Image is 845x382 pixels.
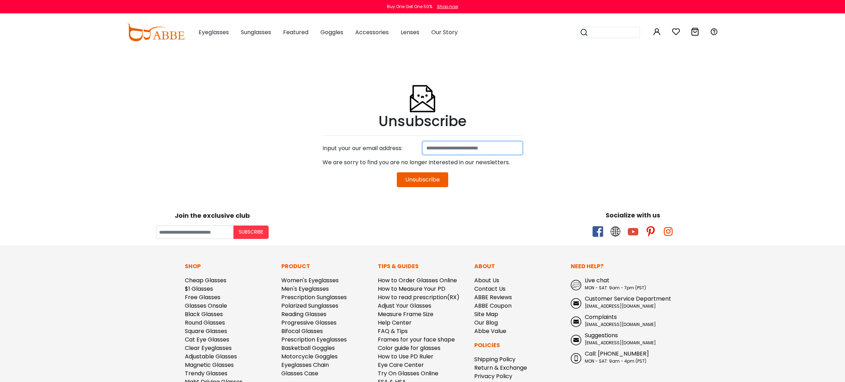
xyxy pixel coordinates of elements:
[593,226,603,237] span: facebook
[185,319,225,327] a: Round Glasses
[281,344,335,352] a: Basketball Goggles
[378,352,433,361] a: How to Use PD Ruler
[185,293,220,301] a: Free Glasses
[401,28,419,36] span: Lenses
[571,350,660,364] a: Call: [PHONE_NUMBER] MON - SAT: 9am - 4pm (PST)
[571,313,660,328] a: Complaints [EMAIL_ADDRESS][DOMAIN_NAME]
[585,313,617,321] span: Complaints
[585,285,646,291] span: MON - SAT: 9am - 7pm (PST)
[474,319,498,327] a: Our Blog
[585,358,646,364] span: MON - SAT: 9am - 4pm (PST)
[281,352,338,361] a: Motorcycle Goggles
[378,293,459,301] a: How to read prescription(RX)
[426,210,840,220] div: Socialize with us
[585,331,618,339] span: Suggestions
[185,352,237,361] a: Adjustable Glasses
[378,361,424,369] a: Eye Care Center
[199,28,229,36] span: Eyeglasses
[233,226,269,239] button: Subscribe
[185,310,223,318] a: Black Glasses
[281,361,329,369] a: Eyeglasses Chain
[281,285,329,293] a: Men's Eyeglasses
[378,344,440,352] a: Color guide for glasses
[378,302,431,310] a: Adjust Your Glasses
[281,262,371,271] p: Product
[645,226,656,237] span: pinterest
[474,341,564,350] p: Policies
[474,285,506,293] a: Contact Us
[281,302,338,310] a: Polarized Sunglasses
[571,331,660,346] a: Suggestions [EMAIL_ADDRESS][DOMAIN_NAME]
[281,276,339,284] a: Women's Eyeglasses
[5,209,419,220] div: Join the exclusive club
[127,24,184,41] img: abbeglasses.com
[585,350,649,358] span: Call: [PHONE_NUMBER]
[378,310,433,318] a: Measure Frame Size
[585,303,656,309] span: [EMAIL_ADDRESS][DOMAIN_NAME]
[319,141,423,155] div: Input your our email address:
[185,344,232,352] a: Clear Eyeglasses
[571,276,660,291] a: Live chat MON - SAT: 9am - 7pm (PST)
[474,276,499,284] a: About Us
[241,28,271,36] span: Sunglasses
[281,319,337,327] a: Progressive Glasses
[474,293,512,301] a: ABBE Reviews
[437,4,458,10] div: Shop now
[474,364,527,372] a: Return & Exchange
[474,310,498,318] a: Site Map
[320,28,343,36] span: Goggles
[474,355,515,363] a: Shipping Policy
[185,369,227,377] a: Trendy Glasses
[610,226,621,237] span: twitter
[185,361,234,369] a: Magnetic Glasses
[378,276,457,284] a: How to Order Glasses Online
[585,276,609,284] span: Live chat
[474,372,512,380] a: Privacy Policy
[628,226,638,237] span: youtube
[378,369,438,377] a: Try On Glasses Online
[408,68,437,113] img: Unsubscribe
[185,302,227,310] a: Glasses Onsale
[431,28,458,36] span: Our Story
[663,226,674,237] span: instagram
[433,4,458,10] a: Shop now
[323,113,522,130] h1: Unsubscribe
[585,321,656,327] span: [EMAIL_ADDRESS][DOMAIN_NAME]
[355,28,389,36] span: Accessories
[281,327,323,335] a: Bifocal Glasses
[156,226,233,239] input: Your email
[185,335,229,344] a: Cat Eye Glasses
[474,327,506,335] a: Abbe Value
[185,327,227,335] a: Square Glasses
[397,172,448,187] button: Unsubscribe
[378,335,455,344] a: Frames for your face shape
[281,369,318,377] a: Glasses Case
[474,302,512,310] a: ABBE Coupon
[571,262,660,271] p: Need Help?
[571,295,660,309] a: Customer Service Department [EMAIL_ADDRESS][DOMAIN_NAME]
[585,340,656,346] span: [EMAIL_ADDRESS][DOMAIN_NAME]
[281,310,326,318] a: Reading Glasses
[281,293,347,301] a: Prescription Sunglasses
[585,295,671,303] span: Customer Service Department
[323,155,522,170] div: We are sorry to find you are no longer interested in our newsletters.
[185,276,226,284] a: Cheap Glasses
[378,327,408,335] a: FAQ & Tips
[378,319,412,327] a: Help Center
[378,285,445,293] a: How to Measure Your PD
[378,262,467,271] p: Tips & Guides
[281,335,347,344] a: Prescription Eyeglasses
[387,4,432,10] div: Buy One Get One 50%
[185,262,274,271] p: Shop
[283,28,308,36] span: Featured
[185,285,213,293] a: $1 Glasses
[474,262,564,271] p: About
